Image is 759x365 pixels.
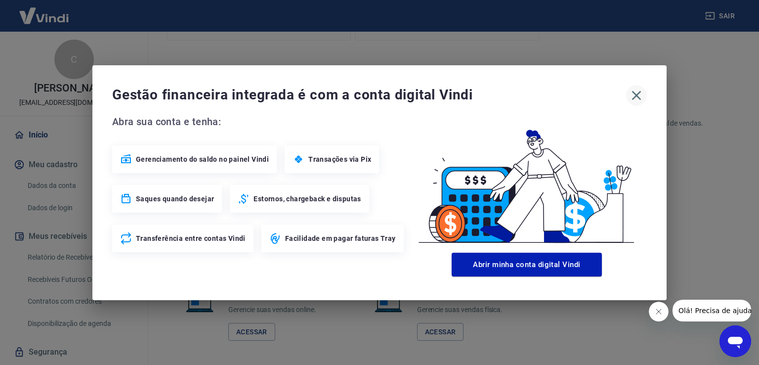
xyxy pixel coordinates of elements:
iframe: Mensagem da empresa [673,300,751,321]
iframe: Fechar mensagem [649,302,669,321]
span: Facilidade em pagar faturas Tray [285,233,396,243]
span: Gestão financeira integrada é com a conta digital Vindi [112,85,626,105]
span: Abra sua conta e tenha: [112,114,407,130]
img: Good Billing [407,114,647,249]
span: Olá! Precisa de ajuda? [6,7,83,15]
span: Transações via Pix [308,154,371,164]
span: Estornos, chargeback e disputas [253,194,361,204]
button: Abrir minha conta digital Vindi [452,253,602,276]
span: Saques quando desejar [136,194,214,204]
span: Gerenciamento do saldo no painel Vindi [136,154,269,164]
iframe: Botão para abrir a janela de mensagens [719,325,751,357]
span: Transferência entre contas Vindi [136,233,246,243]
